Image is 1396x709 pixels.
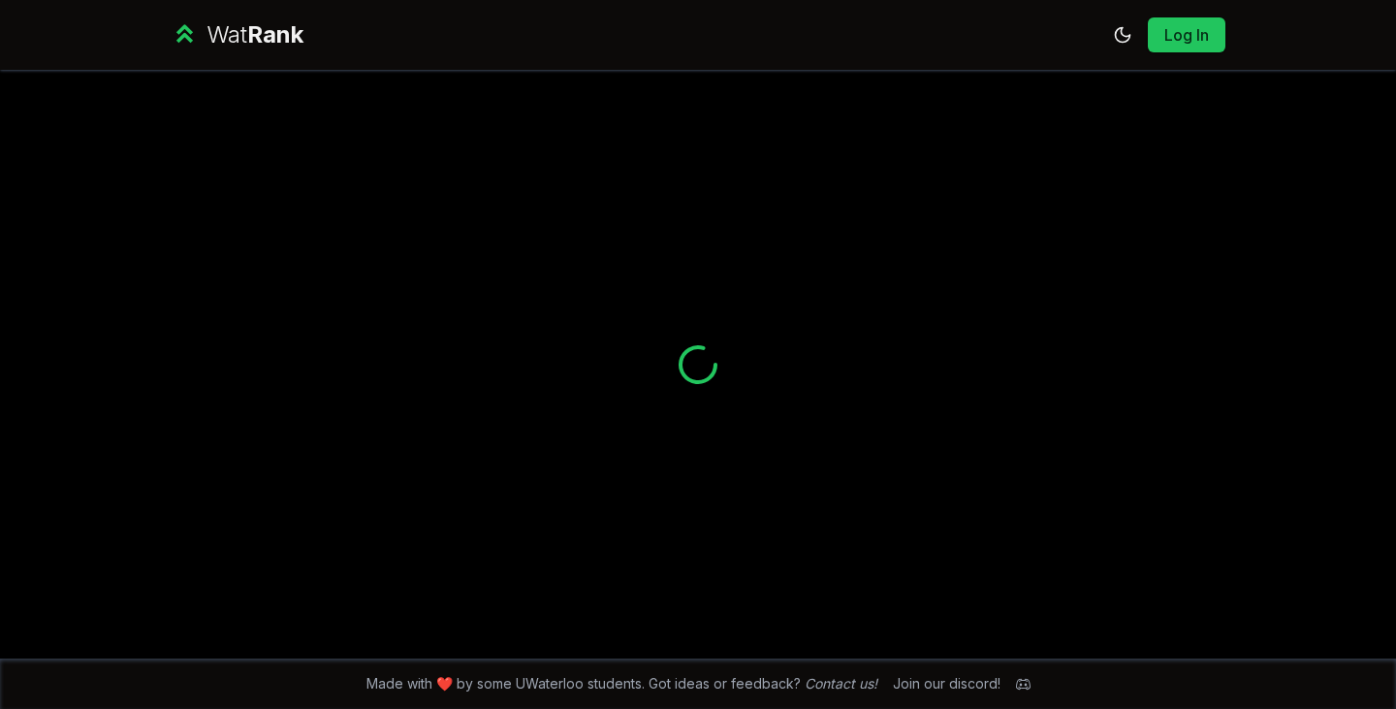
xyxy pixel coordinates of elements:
[805,675,877,692] a: Contact us!
[171,19,303,50] a: WatRank
[206,19,303,50] div: Wat
[366,674,877,693] span: Made with ❤️ by some UWaterloo students. Got ideas or feedback?
[1163,23,1210,47] a: Log In
[1148,17,1225,52] button: Log In
[247,20,303,48] span: Rank
[893,674,1000,693] div: Join our discord!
